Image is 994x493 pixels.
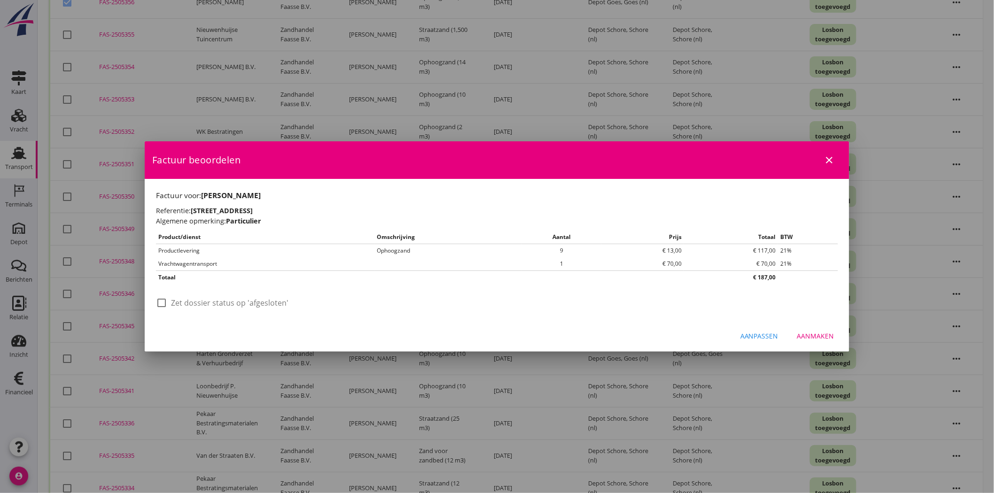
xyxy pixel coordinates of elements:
[601,257,684,271] td: € 70,00
[522,257,601,271] td: 1
[156,231,375,244] th: Product/dienst
[522,244,601,258] td: 9
[145,141,849,179] div: Factuur beoordelen
[375,231,522,244] th: Omschrijving
[191,206,253,215] strong: [STREET_ADDRESS]
[733,327,786,344] button: Aanpassen
[778,231,838,244] th: BTW
[824,154,835,166] i: close
[790,327,842,344] button: Aanmaken
[684,257,778,271] td: € 70,00
[201,190,261,200] strong: [PERSON_NAME]
[601,244,684,258] td: € 13,00
[740,331,778,341] div: Aanpassen
[684,271,778,285] th: € 187,00
[778,257,838,271] td: 21%
[684,244,778,258] td: € 117,00
[522,231,601,244] th: Aantal
[156,257,375,271] td: Vrachtwagentransport
[684,231,778,244] th: Totaal
[156,190,838,201] h1: Factuur voor:
[156,206,838,226] h2: Referentie: Algemene opmerking:
[601,231,684,244] th: Prijs
[171,298,288,308] label: Zet dossier status op 'afgesloten'
[156,244,375,258] td: Productlevering
[156,271,684,285] th: Totaal
[226,216,261,225] strong: Particulier
[778,244,838,258] td: 21%
[375,244,522,258] td: Ophoogzand
[797,331,834,341] div: Aanmaken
